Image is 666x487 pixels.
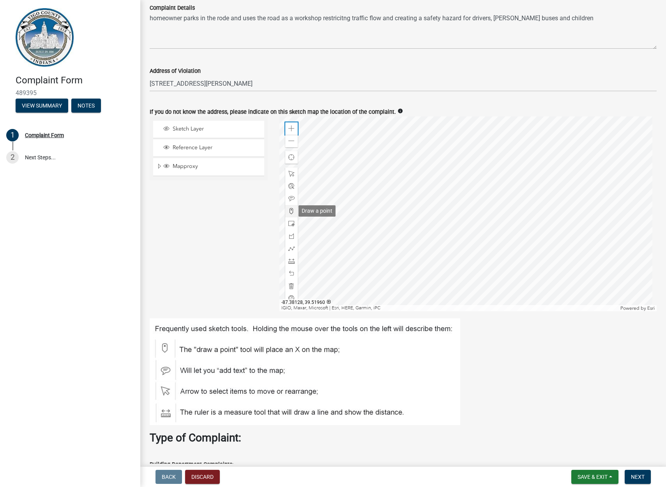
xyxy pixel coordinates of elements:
[647,305,655,311] a: Esri
[153,121,264,138] li: Sketch Layer
[285,135,298,147] div: Zoom out
[16,89,125,97] span: 489395
[162,144,261,152] div: Reference Layer
[185,470,220,484] button: Discard
[618,305,657,311] div: Powered by
[150,462,233,468] label: Building Department Complaints:
[171,163,261,170] span: Mapproxy
[153,158,264,176] li: Mapproxy
[299,205,336,217] div: Draw a point
[16,99,68,113] button: View Summary
[625,470,651,484] button: Next
[150,431,241,444] strong: Type of Complaint:
[397,108,403,114] i: info
[16,8,74,67] img: Vigo County, Indiana
[71,103,101,109] wm-modal-confirm: Notes
[171,144,261,151] span: Reference Layer
[152,119,265,178] ul: Layer List
[162,474,176,480] span: Back
[578,474,608,480] span: Save & Exit
[571,470,618,484] button: Save & Exit
[279,305,618,311] div: IGIO, Maxar, Microsoft | Esri, HERE, Garmin, iPC
[150,5,195,11] label: Complaint Details
[631,474,645,480] span: Next
[25,132,64,138] div: Complaint Form
[162,163,261,171] div: Mapproxy
[156,163,162,171] span: Expand
[150,69,201,74] label: Address of Violation
[71,99,101,113] button: Notes
[150,318,460,425] img: Map_Tools_2b9362b6-a29f-4156-93cb-4ab1c116ea5d.JPG
[153,139,264,157] li: Reference Layer
[162,125,261,133] div: Sketch Layer
[16,75,134,86] h4: Complaint Form
[16,103,68,109] wm-modal-confirm: Summary
[150,109,396,115] label: If you do not know the address, please indicate on this sketch map the location of the complaint.
[285,151,298,164] div: Find my location
[285,122,298,135] div: Zoom in
[171,125,261,132] span: Sketch Layer
[155,470,182,484] button: Back
[6,151,19,164] div: 2
[6,129,19,141] div: 1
